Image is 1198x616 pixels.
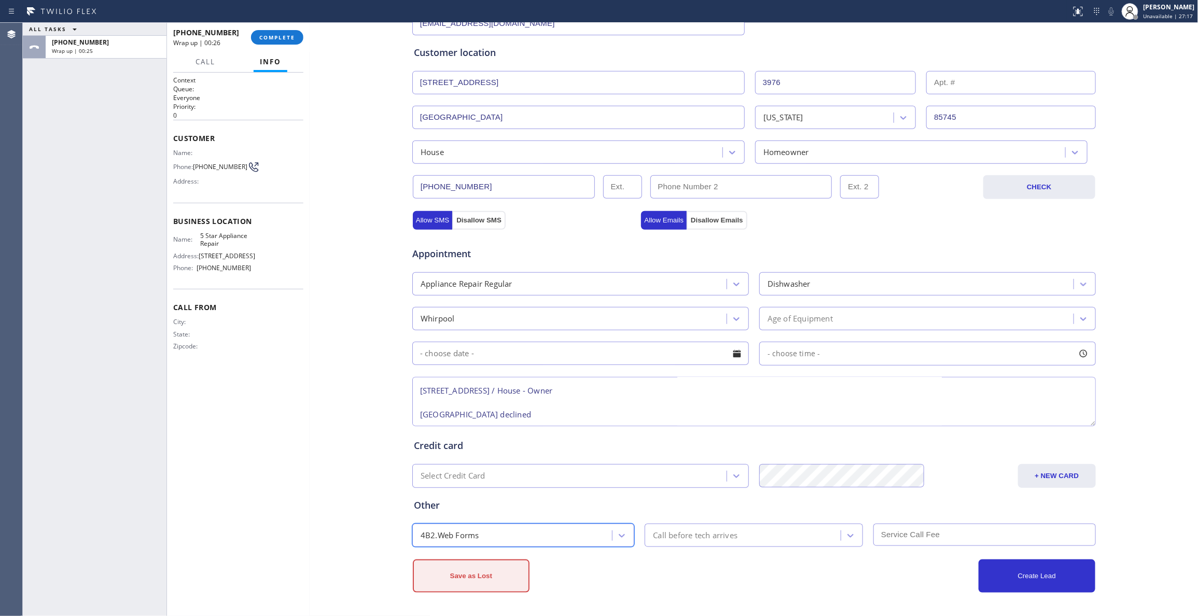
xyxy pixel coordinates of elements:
[189,52,221,72] button: Call
[413,559,530,593] button: Save as Lost
[763,111,803,123] div: [US_STATE]
[768,348,820,358] span: - choose time -
[173,252,199,260] span: Address:
[412,377,1096,426] textarea: Whirlpool / Dishwasher / Model#:WDF520PADW7 dishes wont come out clean, might need filter replace...
[260,57,281,66] span: Info
[173,216,303,226] span: Business location
[173,149,200,157] span: Name:
[173,27,239,37] span: [PHONE_NUMBER]
[603,175,642,199] input: Ext.
[983,175,1095,199] button: CHECK
[926,71,1096,94] input: Apt. #
[653,529,737,541] div: Call before tech arrives
[768,278,811,290] div: Dishwasher
[173,111,303,120] p: 0
[768,313,833,325] div: Age of Equipment
[173,342,200,350] span: Zipcode:
[259,34,295,41] span: COMPLETE
[29,25,66,33] span: ALL TASKS
[173,264,197,272] span: Phone:
[173,318,200,326] span: City:
[173,163,193,171] span: Phone:
[52,47,93,54] span: Wrap up | 00:25
[413,211,452,230] button: Allow SMS
[926,106,1096,129] input: ZIP
[173,76,303,85] h1: Context
[200,232,251,248] span: 5 Star Appliance Repair
[173,85,303,93] h2: Queue:
[412,71,745,94] input: Address
[650,175,832,199] input: Phone Number 2
[173,302,303,312] span: Call From
[173,102,303,111] h2: Priority:
[173,235,200,243] span: Name:
[763,146,809,158] div: Homeowner
[452,211,506,230] button: Disallow SMS
[414,46,1094,60] div: Customer location
[421,529,479,541] div: 4B2.Web Forms
[641,211,687,230] button: Allow Emails
[421,146,444,158] div: House
[173,133,303,143] span: Customer
[412,342,749,365] input: - choose date -
[254,52,287,72] button: Info
[1144,3,1195,11] div: [PERSON_NAME]
[193,163,247,171] span: [PHONE_NUMBER]
[197,264,252,272] span: [PHONE_NUMBER]
[173,93,303,102] p: Everyone
[421,470,485,482] div: Select Credit Card
[173,38,220,47] span: Wrap up | 00:26
[1104,4,1119,19] button: Mute
[52,38,109,47] span: [PHONE_NUMBER]
[1018,464,1096,488] button: + NEW CARD
[873,524,1096,546] input: Service Call Fee
[173,177,200,185] span: Address:
[23,23,87,35] button: ALL TASKS
[196,57,215,66] span: Call
[421,278,512,290] div: Appliance Repair Regular
[1144,12,1193,20] span: Unavailable | 27:17
[421,313,455,325] div: Whirpool
[414,439,1094,453] div: Credit card
[414,498,1094,512] div: Other
[199,252,255,260] span: [STREET_ADDRESS]
[412,247,639,261] span: Appointment
[979,559,1095,593] button: Create Lead
[840,175,879,199] input: Ext. 2
[413,175,595,199] input: Phone Number
[173,330,200,338] span: State:
[251,30,303,45] button: COMPLETE
[755,71,916,94] input: Street #
[412,12,745,35] input: Email
[687,211,747,230] button: Disallow Emails
[412,106,745,129] input: City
